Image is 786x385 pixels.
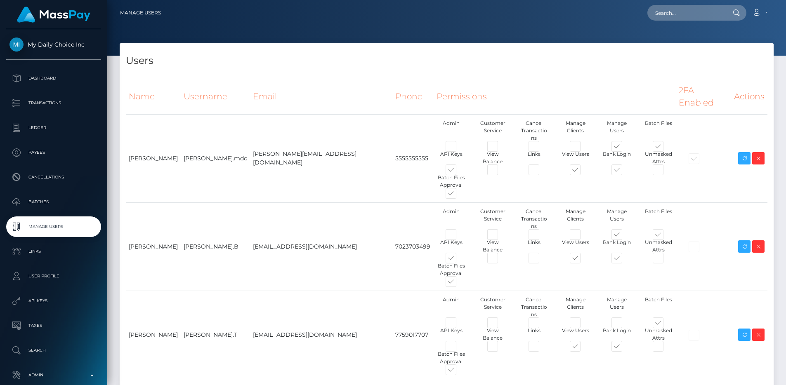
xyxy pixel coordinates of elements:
a: API Keys [6,291,101,311]
div: Manage Users [596,120,637,142]
div: Links [513,150,555,165]
div: Batch Files [638,120,679,142]
th: Phone [392,79,434,114]
a: Transactions [6,93,101,113]
a: Links [6,241,101,262]
a: Ledger [6,117,101,138]
div: Cancel Transactions [513,120,555,142]
div: View Balance [472,239,513,254]
th: Name [126,79,181,114]
a: Manage Users [6,216,101,237]
div: Batch Files [638,208,679,230]
p: Links [9,245,98,258]
div: Bank Login [596,239,637,254]
a: Batches [6,192,101,212]
div: View Users [555,327,596,342]
td: [EMAIL_ADDRESS][DOMAIN_NAME] [250,291,392,379]
td: [PERSON_NAME] [126,114,181,202]
a: Taxes [6,315,101,336]
th: Email [250,79,392,114]
div: View Users [555,239,596,254]
td: [EMAIL_ADDRESS][DOMAIN_NAME] [250,202,392,291]
th: Permissions [434,79,676,114]
td: 7023703499 [392,202,434,291]
div: Batch Files Approval [430,262,472,277]
p: Admin [9,369,98,381]
div: API Keys [430,239,472,254]
td: [PERSON_NAME][EMAIL_ADDRESS][DOMAIN_NAME] [250,114,392,202]
div: Unmasked Attrs [638,239,679,254]
p: Transactions [9,97,98,109]
div: Manage Clients [555,208,596,230]
p: Dashboard [9,72,98,85]
td: [PERSON_NAME].B [181,202,250,291]
p: Manage Users [9,221,98,233]
p: Cancellations [9,171,98,183]
div: Customer Service [472,296,513,318]
span: My Daily Choice Inc [6,41,101,48]
a: Payees [6,142,101,163]
img: My Daily Choice Inc [9,38,24,52]
div: View Users [555,150,596,165]
p: API Keys [9,295,98,307]
p: Payees [9,146,98,159]
img: MassPay Logo [17,7,90,23]
p: Ledger [9,122,98,134]
div: Batch Files [638,296,679,318]
td: [PERSON_NAME].T [181,291,250,379]
a: Manage Users [120,4,161,21]
div: Unmasked Attrs [638,150,679,165]
div: Cancel Transactions [513,208,555,230]
div: Manage Users [596,208,637,230]
div: Manage Clients [555,120,596,142]
div: Links [513,327,555,342]
div: Admin [430,120,472,142]
div: Admin [430,296,472,318]
td: [PERSON_NAME] [126,291,181,379]
div: Bank Login [596,327,637,342]
td: [PERSON_NAME].mdc [181,114,250,202]
a: User Profile [6,266,101,286]
th: Username [181,79,250,114]
h4: Users [126,54,767,68]
div: Manage Clients [555,296,596,318]
p: Taxes [9,319,98,332]
td: [PERSON_NAME] [126,202,181,291]
div: Cancel Transactions [513,296,555,318]
td: 5555555555 [392,114,434,202]
div: View Balance [472,150,513,165]
th: 2FA Enabled [676,79,731,114]
div: Bank Login [596,150,637,165]
input: Search... [647,5,725,21]
div: Unmasked Attrs [638,327,679,342]
div: View Balance [472,327,513,342]
td: 7759017707 [392,291,434,379]
div: API Keys [430,150,472,165]
div: Batch Files Approval [430,174,472,189]
th: Actions [731,79,767,114]
a: Dashboard [6,68,101,89]
a: Search [6,340,101,361]
div: Manage Users [596,296,637,318]
div: Admin [430,208,472,230]
p: Search [9,344,98,357]
p: User Profile [9,270,98,282]
a: Cancellations [6,167,101,188]
div: Batch Files Approval [430,350,472,365]
div: API Keys [430,327,472,342]
div: Customer Service [472,120,513,142]
p: Batches [9,196,98,208]
div: Customer Service [472,208,513,230]
div: Links [513,239,555,254]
